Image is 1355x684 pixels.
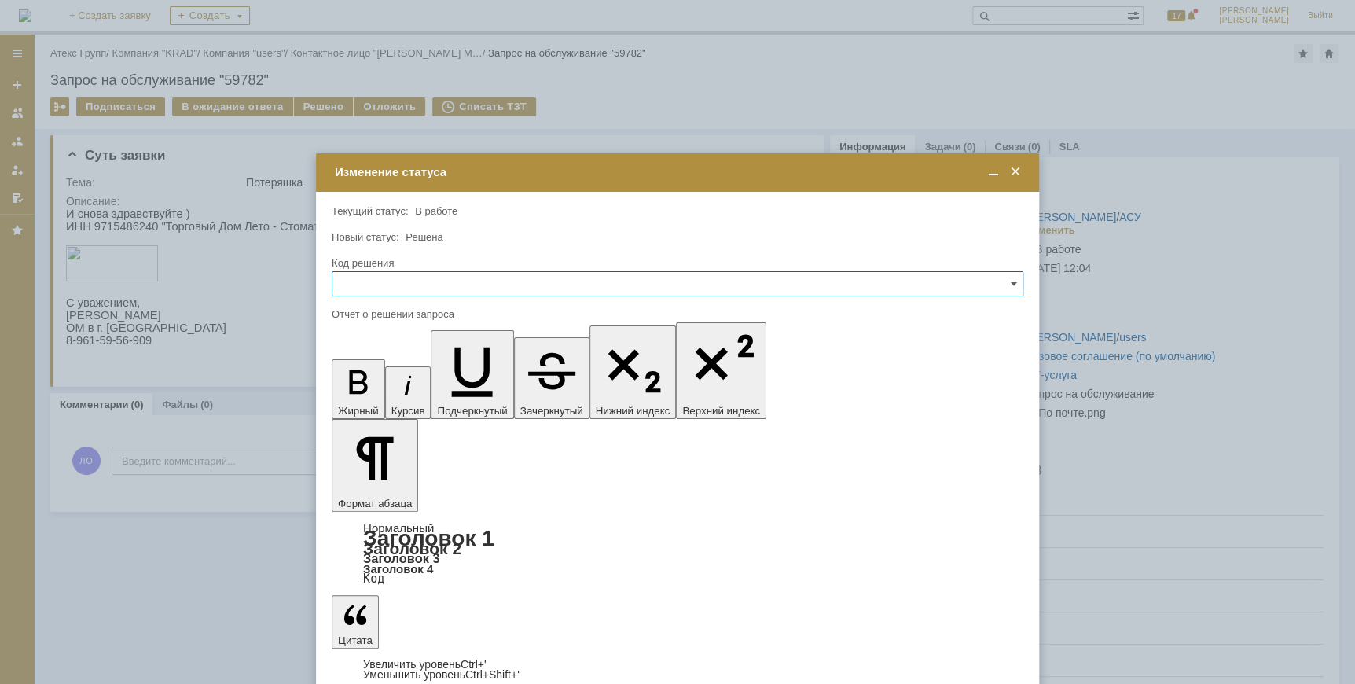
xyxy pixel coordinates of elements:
a: Increase [363,658,487,671]
a: Код [363,572,384,586]
span: В работе [415,205,457,217]
div: Цитата [332,660,1023,680]
a: Заголовок 3 [363,551,439,565]
button: Зачеркнутый [514,337,589,419]
span: Зачеркнутый [520,405,583,417]
a: Нормальный [363,521,434,535]
button: Нижний индекс [589,325,677,419]
span: Формат абзаца [338,498,412,509]
label: Текущий статус: [332,205,408,217]
div: Код решения [332,258,1020,268]
span: Верхний индекс [682,405,760,417]
button: Курсив [385,366,431,419]
button: Жирный [332,359,385,419]
div: Отчет о решении запроса [332,309,1020,319]
div: Формат абзаца [332,523,1023,584]
label: Новый статус: [332,231,399,243]
button: Цитата [332,595,379,649]
button: Формат абзаца [332,419,418,512]
a: Заголовок 1 [363,526,494,550]
button: Верхний индекс [676,322,766,419]
a: Заголовок 2 [363,539,461,557]
span: Курсив [391,405,425,417]
span: Решена [406,231,442,243]
span: Ctrl+' [461,658,487,671]
a: Заголовок 4 [363,562,433,576]
span: Закрыть [1008,165,1023,179]
span: Жирный [338,405,379,417]
span: Подчеркнутый [437,405,507,417]
div: Изменение статуса [335,165,1023,179]
span: Цитата [338,634,373,646]
span: Нижний индекс [596,405,670,417]
a: Decrease [363,668,520,681]
span: Ctrl+Shift+' [465,668,520,681]
span: Свернуть (Ctrl + M) [986,165,1001,179]
button: Подчеркнутый [431,330,513,419]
